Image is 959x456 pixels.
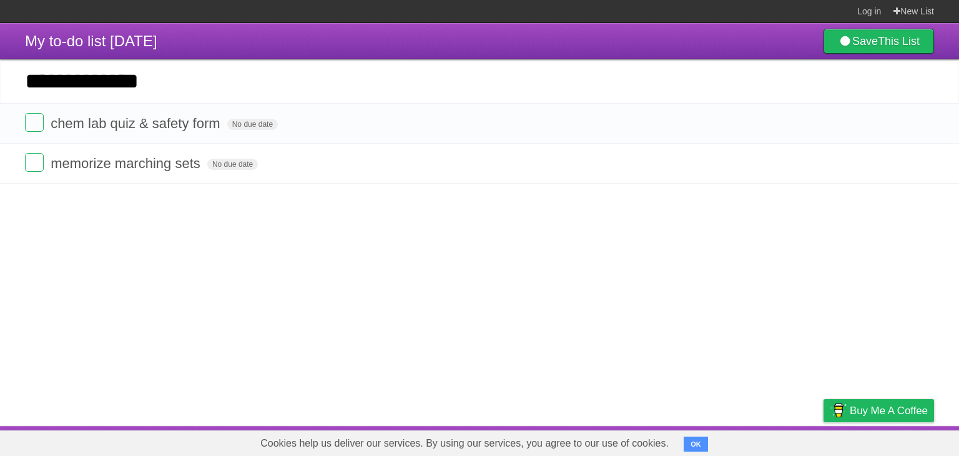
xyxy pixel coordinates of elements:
a: Privacy [807,429,840,453]
label: Done [25,113,44,132]
a: Terms [765,429,792,453]
label: Done [25,153,44,172]
a: Suggest a feature [855,429,934,453]
span: No due date [227,119,278,130]
a: Developers [699,429,749,453]
span: chem lab quiz & safety form [51,116,223,131]
button: OK [684,437,708,452]
a: SaveThis List [824,29,934,54]
span: Cookies help us deliver our services. By using our services, you agree to our use of cookies. [248,431,681,456]
img: Buy me a coffee [830,400,847,421]
span: Buy me a coffee [850,400,928,422]
span: No due date [207,159,258,170]
span: My to-do list [DATE] [25,32,157,49]
b: This List [878,35,920,47]
a: Buy me a coffee [824,399,934,422]
span: memorize marching sets [51,156,204,171]
a: About [657,429,684,453]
